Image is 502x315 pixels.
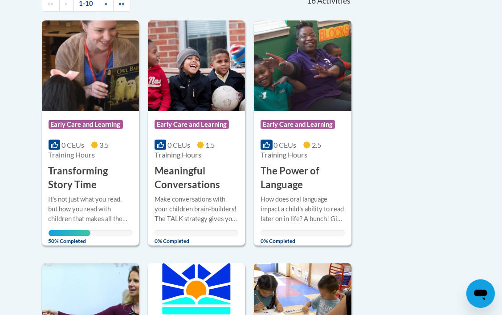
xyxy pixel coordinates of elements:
[261,120,335,129] span: Early Care and Learning
[49,230,90,244] span: 50% Completed
[261,194,344,224] div: How does oral language impact a child's ability to read later on in life? A bunch! Give children ...
[42,20,139,246] a: Course LogoEarly Care and Learning0 CEUs3.5 Training Hours Transforming Story TimeIt's not just w...
[155,194,238,224] div: Make conversations with your children brain-builders! The TALK strategy gives you the power to en...
[49,164,132,192] h3: Transforming Story Time
[261,164,344,192] h3: The Power of Language
[155,120,229,129] span: Early Care and Learning
[49,194,132,224] div: It's not just what you read, but how you read with children that makes all the difference. Transf...
[61,141,84,149] span: 0 CEUs
[148,20,245,111] img: Course Logo
[49,120,123,129] span: Early Care and Learning
[466,279,495,308] iframe: Button to launch messaging window
[167,141,190,149] span: 0 CEUs
[148,20,245,246] a: Course LogoEarly Care and Learning0 CEUs1.5 Training Hours Meaningful ConversationsMake conversat...
[49,230,90,236] div: Your progress
[254,20,351,111] img: Course Logo
[42,20,139,111] img: Course Logo
[155,164,238,192] h3: Meaningful Conversations
[274,141,297,149] span: 0 CEUs
[254,20,351,246] a: Course LogoEarly Care and Learning0 CEUs2.5 Training Hours The Power of LanguageHow does oral lan...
